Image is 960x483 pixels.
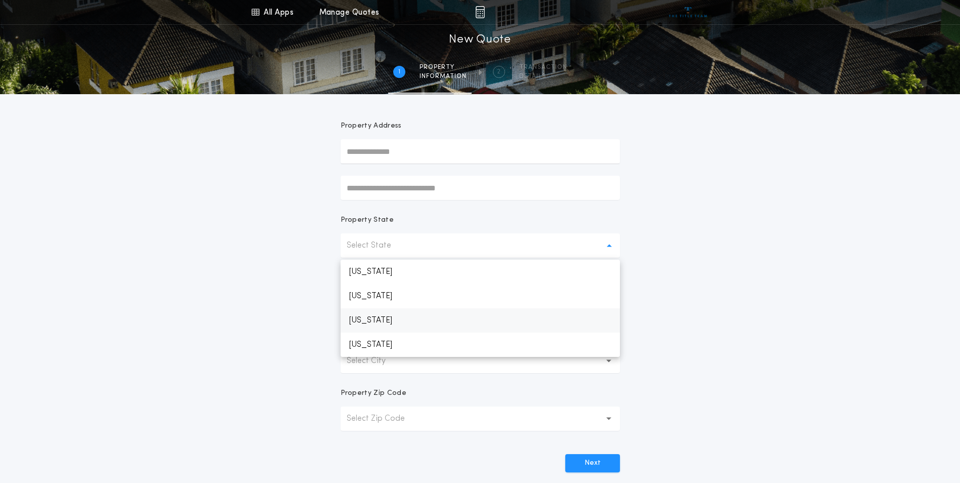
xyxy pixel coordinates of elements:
span: Property [420,63,467,71]
p: [US_STATE] [341,333,620,357]
p: [US_STATE] [341,284,620,308]
img: img [475,6,485,18]
button: Select State [341,233,620,258]
p: Select Zip Code [347,413,421,425]
p: Property Zip Code [341,388,406,398]
p: [US_STATE] [341,260,620,284]
button: Next [565,454,620,472]
span: information [420,72,467,80]
img: vs-icon [669,7,707,17]
p: Select City [347,355,402,367]
span: details [519,72,567,80]
p: [US_STATE] [341,308,620,333]
button: Select City [341,349,620,373]
p: Property Address [341,121,620,131]
span: Transaction [519,63,567,71]
h2: 2 [497,68,500,76]
h2: 1 [398,68,400,76]
p: Property State [341,215,394,225]
ul: Select State [341,260,620,357]
p: Select State [347,239,407,252]
button: Select Zip Code [341,407,620,431]
h1: New Quote [449,32,511,48]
